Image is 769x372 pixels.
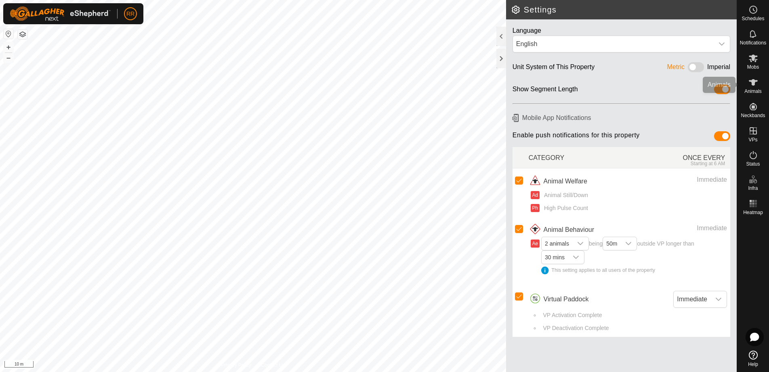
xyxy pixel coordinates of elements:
div: Imperial [707,62,730,75]
span: 50m [603,237,620,250]
span: Schedules [742,16,764,21]
button: Ph [531,204,540,212]
div: ONCE EVERY [629,149,730,166]
span: RR [126,10,134,18]
a: Help [737,347,769,370]
span: Help [748,362,758,367]
span: Animals [744,89,762,94]
a: Privacy Policy [221,361,251,369]
button: Map Layers [18,29,27,39]
div: dropdown trigger [714,36,730,52]
span: VP Activation Complete [540,311,602,319]
span: 30 mins [542,251,568,264]
span: Notifications [740,40,766,45]
span: 2 animals [542,237,572,250]
div: Metric [667,62,685,75]
span: Status [746,162,760,166]
button: Ae [531,240,540,248]
img: animal behaviour icon [529,223,542,236]
span: Heatmap [743,210,763,215]
div: dropdown trigger [710,291,727,307]
span: Animal Still/Down [541,191,588,200]
div: dropdown trigger [572,237,588,250]
h6: Mobile App Notifications [509,111,733,125]
div: Immediate [644,175,727,185]
span: being outside VP longer than [541,240,727,274]
div: dropdown trigger [568,251,584,264]
div: This setting applies to all users of the property [541,267,727,274]
a: Contact Us [261,361,285,369]
div: Starting at 6 AM [629,161,725,166]
span: Infra [748,186,758,191]
button: Reset Map [4,29,13,39]
h2: Settings [511,5,737,15]
img: Gallagher Logo [10,6,111,21]
span: Neckbands [741,113,765,118]
span: High Pulse Count [541,204,588,212]
span: VP Deactivation Complete [540,324,609,332]
img: animal welfare icon [529,175,542,188]
span: Immediate [674,291,710,307]
div: dropdown trigger [620,237,637,250]
span: Mobs [747,65,759,69]
span: Virtual Paddock [544,294,589,304]
div: CATEGORY [529,149,630,166]
img: virtual paddocks icon [529,293,542,306]
div: Show Segment Length [513,84,578,97]
div: English [516,39,710,49]
button: – [4,53,13,63]
div: Language [513,26,730,36]
span: Animal Behaviour [544,225,594,235]
span: Enable push notifications for this property [513,131,640,144]
span: English [513,36,714,52]
div: Immediate [644,223,727,233]
button: Ad [531,191,540,199]
div: Unit System of This Property [513,62,595,75]
button: + [4,42,13,52]
span: Animal Welfare [544,177,587,186]
span: VPs [748,137,757,142]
